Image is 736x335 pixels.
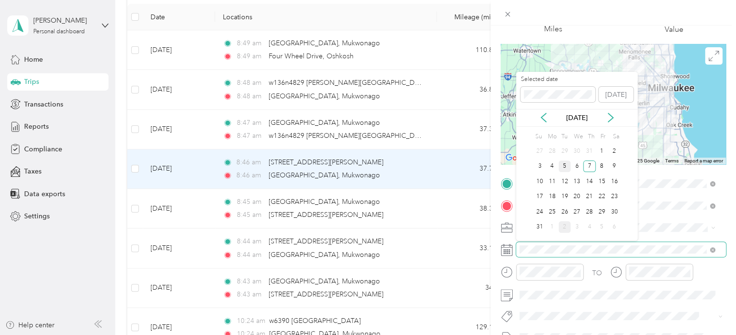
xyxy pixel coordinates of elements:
div: 23 [608,191,620,203]
div: 28 [546,145,559,157]
div: 10 [533,175,546,188]
div: 11 [546,175,559,188]
div: 31 [533,221,546,233]
div: 4 [546,161,559,173]
iframe: Everlance-gr Chat Button Frame [682,281,736,335]
div: Fr [599,130,608,144]
a: Report a map error [684,158,723,163]
div: 2 [559,221,571,233]
div: 8 [596,161,608,173]
div: 5 [596,221,608,233]
div: 19 [559,191,571,203]
img: Google [503,152,535,164]
div: 27 [533,145,546,157]
a: Terms (opens in new tab) [665,158,679,163]
div: Su [533,130,543,144]
div: 15 [596,175,608,188]
div: 3 [533,161,546,173]
p: [DATE] [557,113,597,123]
div: We [572,130,583,144]
div: 9 [608,161,620,173]
p: Value [665,24,683,36]
div: 29 [559,145,571,157]
div: 2 [608,145,620,157]
div: 6 [571,161,583,173]
div: 29 [596,206,608,218]
div: 1 [596,145,608,157]
div: 20 [571,191,583,203]
div: 31 [583,145,596,157]
label: Selected date [520,75,595,84]
div: 7 [583,161,596,173]
div: 12 [559,175,571,188]
div: 24 [533,206,546,218]
div: Tu [559,130,569,144]
div: 27 [571,206,583,218]
div: 16 [608,175,620,188]
div: 30 [571,145,583,157]
div: 3 [571,221,583,233]
div: 13 [571,175,583,188]
button: [DATE] [599,87,633,102]
div: 4 [583,221,596,233]
div: 21 [583,191,596,203]
div: 5 [559,161,571,173]
div: 26 [559,206,571,218]
div: Sa [611,130,620,144]
div: Th [586,130,596,144]
div: 18 [546,191,559,203]
p: Miles [544,23,562,35]
div: 22 [596,191,608,203]
div: 1 [546,221,559,233]
div: 17 [533,191,546,203]
div: TO [592,268,602,278]
div: 28 [583,206,596,218]
div: 30 [608,206,620,218]
div: 6 [608,221,620,233]
a: Open this area in Google Maps (opens a new window) [503,152,535,164]
div: 14 [583,175,596,188]
div: 25 [546,206,559,218]
div: Mo [546,130,557,144]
